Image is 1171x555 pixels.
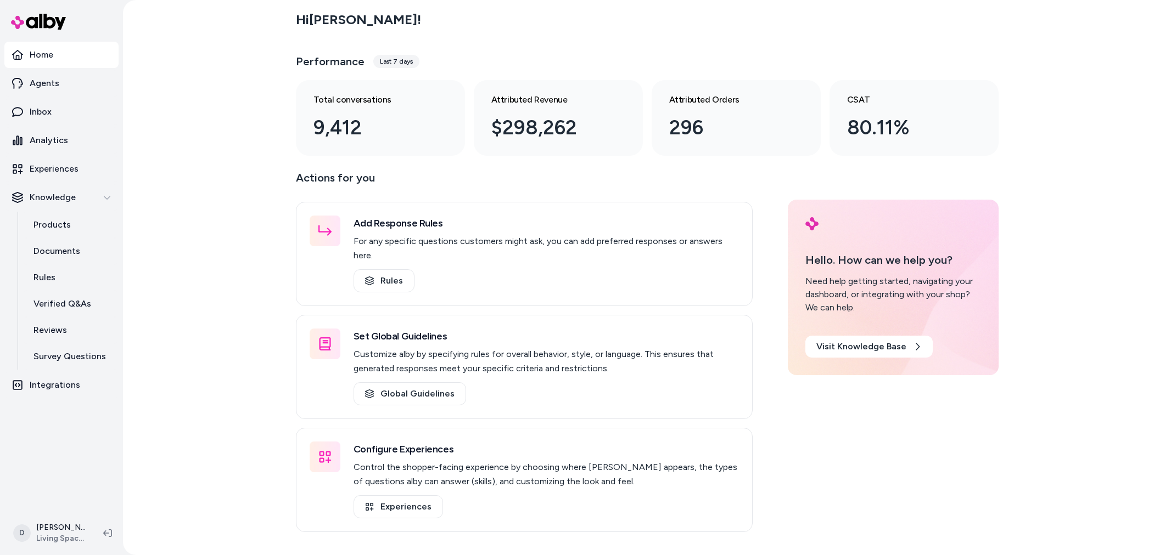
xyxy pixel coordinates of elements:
div: $298,262 [491,113,608,143]
a: Home [4,42,119,68]
p: Customize alby by specifying rules for overall behavior, style, or language. This ensures that ge... [354,347,739,376]
a: Verified Q&As [23,291,119,317]
a: Reviews [23,317,119,343]
div: Need help getting started, navigating your dashboard, or integrating with your shop? We can help. [805,275,981,314]
a: Agents [4,70,119,97]
a: Inbox [4,99,119,125]
a: Survey Questions [23,343,119,370]
div: 296 [669,113,786,143]
p: Knowledge [30,191,76,204]
a: Total conversations 9,412 [296,80,465,156]
p: Actions for you [296,169,753,195]
p: Verified Q&As [33,297,91,310]
p: Survey Questions [33,350,106,363]
p: Inbox [30,105,52,118]
a: Products [23,212,119,238]
h3: Set Global Guidelines [354,329,739,344]
h3: Performance [296,54,365,69]
h3: Configure Experiences [354,441,739,457]
a: Analytics [4,127,119,154]
h3: Add Response Rules [354,216,739,231]
a: Documents [23,238,119,264]
p: Agents [30,77,59,90]
p: Integrations [30,378,80,392]
a: Global Guidelines [354,382,466,405]
div: 80.11% [847,113,963,143]
p: Experiences [30,162,79,175]
h3: Attributed Revenue [491,93,608,106]
button: D[PERSON_NAME]Living Spaces [7,516,94,551]
h3: CSAT [847,93,963,106]
h3: Attributed Orders [669,93,786,106]
p: [PERSON_NAME] [36,522,86,533]
a: Attributed Orders 296 [652,80,821,156]
p: Hello. How can we help you? [805,252,981,268]
h2: Hi [PERSON_NAME] ! [296,12,421,28]
div: Last 7 days [373,55,419,68]
p: Analytics [30,134,68,147]
a: Rules [23,264,119,291]
a: CSAT 80.11% [830,80,999,156]
p: Products [33,218,71,231]
img: alby Logo [805,217,819,230]
a: Experiences [354,495,443,518]
div: 9,412 [313,113,430,143]
button: Knowledge [4,184,119,211]
span: Living Spaces [36,533,86,544]
a: Rules [354,269,414,292]
p: For any specific questions customers might ask, you can add preferred responses or answers here. [354,234,739,263]
a: Integrations [4,372,119,398]
p: Reviews [33,324,67,337]
p: Rules [33,271,55,284]
h3: Total conversations [313,93,430,106]
span: D [13,524,31,542]
a: Experiences [4,156,119,182]
img: alby Logo [11,14,66,30]
p: Home [30,48,53,61]
a: Visit Knowledge Base [805,336,933,358]
p: Documents [33,245,80,258]
a: Attributed Revenue $298,262 [474,80,643,156]
p: Control the shopper-facing experience by choosing where [PERSON_NAME] appears, the types of quest... [354,460,739,489]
